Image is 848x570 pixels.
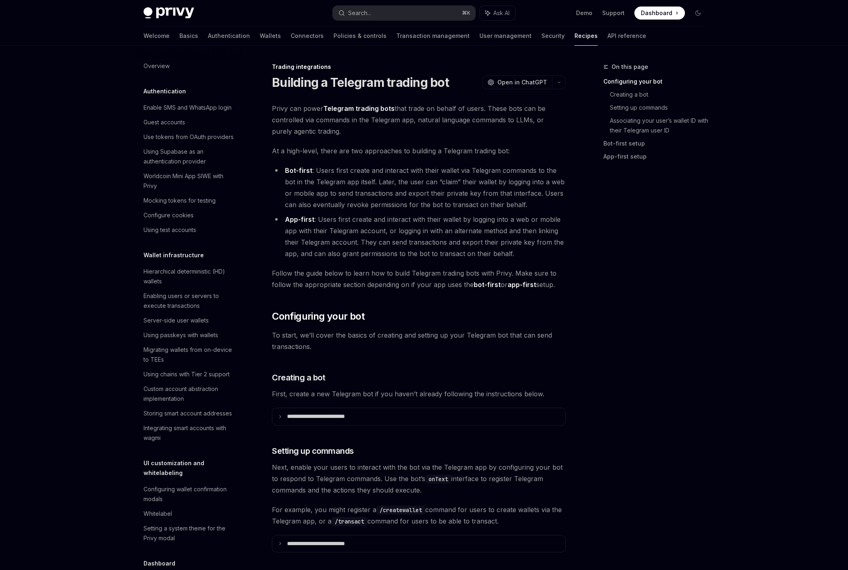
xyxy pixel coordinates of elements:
[272,329,566,352] span: To start, we’ll cover the basics of creating and setting up your Telegram bot that can send trans...
[179,26,198,46] a: Basics
[137,208,241,223] a: Configure cookies
[144,345,236,365] div: Migrating wallets from on-device to TEEs
[607,26,646,46] a: API reference
[272,75,449,90] h1: Building a Telegram trading bot
[144,409,232,418] div: Storing smart account addresses
[348,8,371,18] div: Search...
[272,103,566,137] span: Privy can power that trade on behalf of users. These bots can be controlled via commands in the T...
[144,484,236,504] div: Configuring wallet confirmation modals
[144,384,236,404] div: Custom account abstraction implementation
[272,372,325,383] span: Creating a bot
[137,313,241,328] a: Server-side user wallets
[144,86,186,96] h5: Authentication
[291,26,324,46] a: Connectors
[137,59,241,73] a: Overview
[482,75,552,89] button: Open in ChatGPT
[272,504,566,527] span: For example, you might register a command for users to create wallets via the Telegram app, or a ...
[144,316,209,325] div: Server-side user wallets
[137,169,241,193] a: Worldcoin Mini App SIWE with Privy
[144,330,218,340] div: Using passkeys with wallets
[610,101,711,114] a: Setting up commands
[144,458,241,478] h5: UI customization and whitelabeling
[691,7,704,20] button: Toggle dark mode
[137,521,241,546] a: Setting a system theme for the Privy modal
[272,165,566,210] li: : Users first create and interact with their wallet via Telegram commands to the bot in the Teleg...
[574,26,598,46] a: Recipes
[137,115,241,130] a: Guest accounts
[634,7,685,20] a: Dashboard
[137,482,241,506] a: Configuring wallet confirmation modals
[137,367,241,382] a: Using chains with Tier 2 support
[285,166,312,175] strong: Bot-first
[144,26,170,46] a: Welcome
[144,171,236,191] div: Worldcoin Mini App SIWE with Privy
[333,6,475,20] button: Search...⌘K
[272,267,566,290] span: Follow the guide below to learn how to build Telegram trading bots with Privy. Make sure to follo...
[272,145,566,157] span: At a high-level, there are two approaches to building a Telegram trading bot:
[272,310,364,323] span: Configuring your bot
[144,250,204,260] h5: Wallet infrastructure
[272,214,566,259] li: : Users first create and interact with their wallet by logging into a web or mobile app with thei...
[603,150,711,163] a: App-first setup
[285,215,314,224] a: App-first
[260,26,281,46] a: Wallets
[285,215,314,223] strong: App-first
[144,132,234,142] div: Use tokens from OAuth providers
[137,193,241,208] a: Mocking tokens for testing
[272,63,566,71] div: Trading integrations
[425,475,451,484] code: onText
[137,421,241,445] a: Integrating smart accounts with wagmi
[144,103,232,113] div: Enable SMS and WhatsApp login
[602,9,625,17] a: Support
[541,26,565,46] a: Security
[474,281,501,289] strong: bot-first
[462,10,470,16] span: ⌘ K
[144,369,230,379] div: Using chains with Tier 2 support
[137,328,241,342] a: Using passkeys with wallets
[137,506,241,521] a: Whitelabel
[612,62,648,72] span: On this page
[144,509,172,519] div: Whitelabel
[331,517,367,526] code: /transact
[603,75,711,88] a: Configuring your bot
[208,26,250,46] a: Authentication
[333,26,386,46] a: Policies & controls
[610,114,711,137] a: Associating your user’s wallet ID with their Telegram user ID
[603,137,711,150] a: Bot-first setup
[285,166,312,175] a: Bot-first
[323,104,395,113] strong: Telegram trading bots
[144,147,236,166] div: Using Supabase as an authentication provider
[479,26,532,46] a: User management
[144,117,185,127] div: Guest accounts
[144,61,170,71] div: Overview
[144,196,216,205] div: Mocking tokens for testing
[137,130,241,144] a: Use tokens from OAuth providers
[376,506,425,515] code: /createwallet
[641,9,672,17] span: Dashboard
[272,388,566,400] span: First, create a new Telegram bot if you haven’t already following the instructions below.
[137,100,241,115] a: Enable SMS and WhatsApp login
[144,267,236,286] div: Hierarchical deterministic (HD) wallets
[576,9,592,17] a: Demo
[137,289,241,313] a: Enabling users or servers to execute transactions
[508,281,536,289] strong: app-first
[493,9,510,17] span: Ask AI
[396,26,470,46] a: Transaction management
[144,559,175,568] h5: Dashboard
[479,6,515,20] button: Ask AI
[137,406,241,421] a: Storing smart account addresses
[144,7,194,19] img: dark logo
[137,342,241,367] a: Migrating wallets from on-device to TEEs
[137,264,241,289] a: Hierarchical deterministic (HD) wallets
[137,223,241,237] a: Using test accounts
[497,78,547,86] span: Open in ChatGPT
[144,210,194,220] div: Configure cookies
[137,144,241,169] a: Using Supabase as an authentication provider
[610,88,711,101] a: Creating a bot
[144,225,196,235] div: Using test accounts
[144,423,236,443] div: Integrating smart accounts with wagmi
[272,462,566,496] span: Next, enable your users to interact with the bot via the Telegram app by configuring your bot to ...
[137,382,241,406] a: Custom account abstraction implementation
[144,291,236,311] div: Enabling users or servers to execute transactions
[272,445,354,457] span: Setting up commands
